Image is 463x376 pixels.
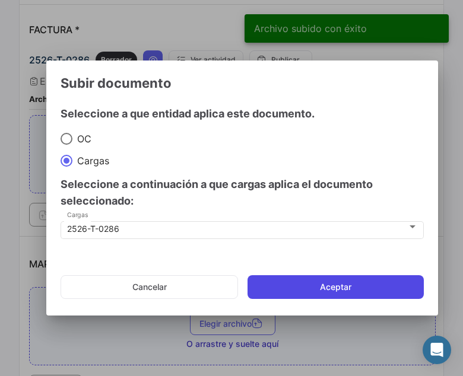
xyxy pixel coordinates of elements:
[61,75,424,91] h3: Subir documento
[72,155,109,167] span: Cargas
[67,224,119,234] mat-select-trigger: 2526-T-0286
[61,275,238,299] button: Cancelar
[423,336,451,364] div: Abrir Intercom Messenger
[72,133,91,145] span: OC
[61,106,315,122] h4: Seleccione a que entidad aplica este documento.
[61,176,424,209] h4: Seleccione a continuación a que cargas aplica el documento seleccionado:
[248,275,424,299] button: Aceptar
